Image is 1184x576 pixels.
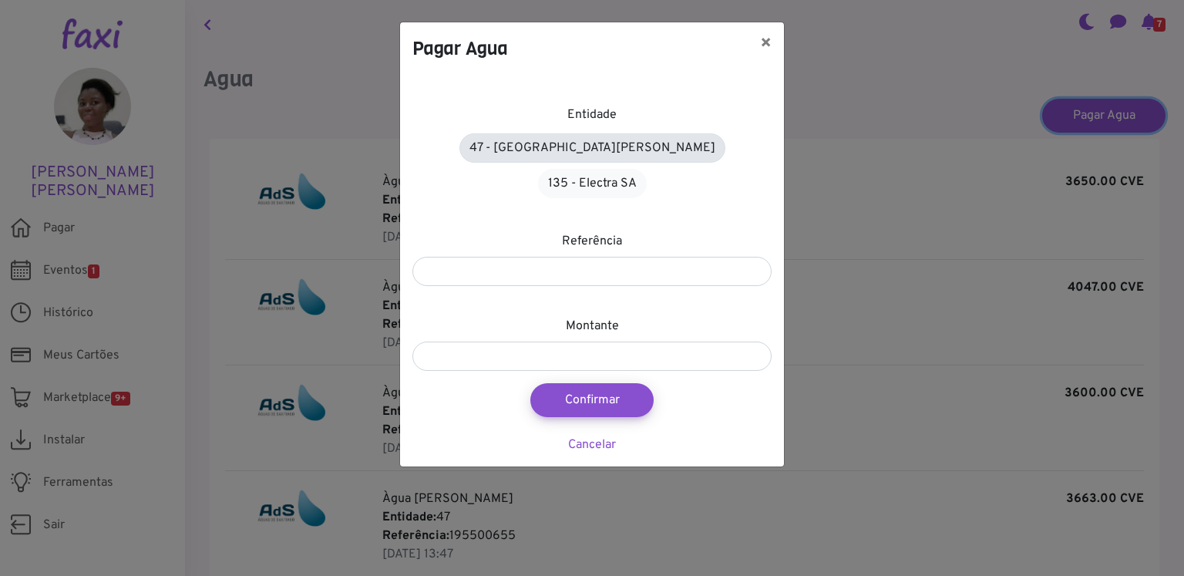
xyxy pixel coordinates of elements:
label: Referência [562,232,622,251]
label: Montante [566,317,619,335]
label: Entidade [567,106,617,124]
a: 135 - Electra SA [538,169,647,198]
h4: Pagar Agua [412,35,508,62]
button: Confirmar [530,383,654,417]
button: × [748,22,784,66]
a: 47 - [GEOGRAPHIC_DATA][PERSON_NAME] [459,133,725,163]
a: Cancelar [568,437,616,453]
